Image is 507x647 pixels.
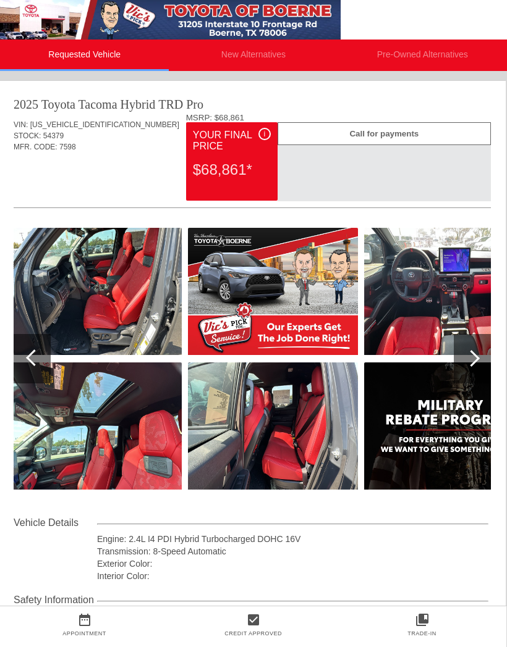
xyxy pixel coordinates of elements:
a: Appointment [62,630,106,637]
span: VIN: [14,120,28,129]
span: i [263,130,265,138]
a: Trade-In [407,630,437,637]
a: Credit Approved [224,630,282,637]
img: image.aspx [12,228,182,355]
div: $68,861* [193,154,271,186]
div: Quoted on [DATE] 1:28:20 PM [14,171,491,191]
img: image.aspx [188,228,358,355]
div: Call for payments [278,122,491,145]
span: MFR. CODE: [14,143,58,151]
img: image.aspx [188,362,358,490]
li: Pre-Owned Alternatives [338,40,507,71]
div: Safety Information [14,593,97,607]
div: 2025 Toyota Tacoma Hybrid [14,96,155,113]
li: New Alternatives [169,40,338,71]
div: MSRP: $68,861 [186,113,491,122]
span: 54379 [43,131,64,140]
div: TRD Pro [158,96,203,113]
div: Vehicle Details [14,516,97,530]
span: 7598 [59,143,76,151]
img: image.aspx [12,362,182,490]
div: Engine: 2.4L I4 PDI Hybrid Turbocharged DOHC 16V [97,533,488,545]
span: [US_VEHICLE_IDENTIFICATION_NUMBER] [30,120,179,129]
div: Interior Color: [97,570,488,582]
a: collections_bookmark [338,612,506,627]
span: STOCK: [14,131,41,140]
div: Your Final Price [193,128,271,154]
div: Transmission: 8-Speed Automatic [97,545,488,557]
div: Exterior Color: [97,557,488,570]
a: check_box [169,612,338,627]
